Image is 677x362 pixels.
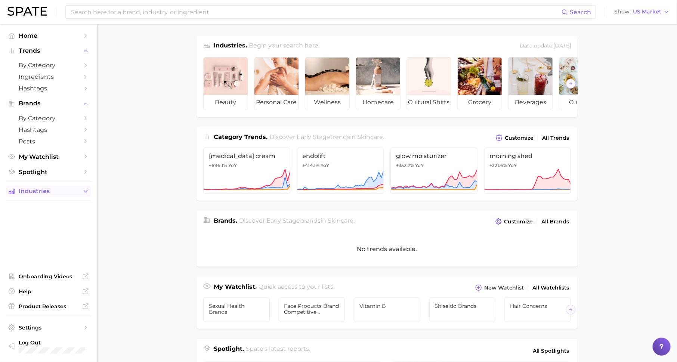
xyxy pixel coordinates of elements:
[214,282,257,293] h1: My Watchlist.
[484,148,571,194] a: morning shed+321.6% YoY
[305,57,350,110] a: wellness
[214,344,244,357] h1: Spotlight.
[559,95,603,110] span: culinary
[566,305,576,315] button: Scroll Right
[429,297,496,322] a: Shiseido Brands
[209,152,285,160] span: [MEDICAL_DATA] cream
[6,83,91,94] a: Hashtags
[19,32,78,39] span: Home
[321,163,330,168] span: YoY
[6,112,91,124] a: by Category
[303,163,320,168] span: +414.1%
[390,148,477,194] a: glow moisturizer+352.7% YoY
[531,283,571,293] a: All Watchlists
[6,30,91,41] a: Home
[510,303,565,309] span: Hair Concerns
[214,133,268,140] span: Category Trends .
[19,288,78,295] span: Help
[6,71,91,83] a: Ingredients
[19,115,78,122] span: by Category
[214,41,247,51] h1: Industries.
[6,124,91,136] a: Hashtags
[19,303,78,310] span: Product Releases
[359,303,415,309] span: Vitamin B
[6,286,91,297] a: Help
[204,95,248,110] span: beauty
[356,95,400,110] span: homecare
[228,163,237,168] span: YoY
[19,73,78,80] span: Ingredients
[358,133,383,140] span: skincare
[209,303,264,315] span: sexual health brands
[239,217,355,224] span: Discover Early Stage brands in .
[203,57,248,110] a: beauty
[6,271,91,282] a: Onboarding Videos
[354,297,420,322] a: Vitamin B
[19,339,85,346] span: Log Out
[203,297,270,322] a: sexual health brands
[540,217,571,227] a: All Brands
[19,273,78,280] span: Onboarding Videos
[328,217,354,224] span: skincare
[214,217,237,224] span: Brands .
[209,163,227,168] span: +696.1%
[542,135,569,141] span: All Trends
[6,98,91,109] button: Brands
[612,7,671,17] button: ShowUS Market
[19,138,78,145] span: Posts
[493,216,535,227] button: Customize
[633,10,661,14] span: US Market
[19,62,78,69] span: by Category
[70,6,562,18] input: Search here for a brand, industry, or ingredient
[570,9,591,16] span: Search
[6,59,91,71] a: by Category
[540,133,571,143] a: All Trends
[457,57,502,110] a: grocery
[203,148,290,194] a: [MEDICAL_DATA] cream+696.1% YoY
[246,344,310,357] h2: Spate's latest reports.
[254,57,299,110] a: personal care
[508,163,517,168] span: YoY
[508,95,553,110] span: beverages
[6,166,91,178] a: Spotlight
[494,133,535,143] button: Customize
[566,79,576,89] button: Scroll Right
[559,57,604,110] a: culinary
[6,322,91,333] a: Settings
[458,95,502,110] span: grocery
[504,297,571,322] a: Hair Concerns
[6,151,91,163] a: My Watchlist
[19,100,78,107] span: Brands
[614,10,631,14] span: Show
[254,95,299,110] span: personal care
[490,163,507,168] span: +321.6%
[19,168,78,176] span: Spotlight
[396,152,472,160] span: glow moisturizer
[6,45,91,56] button: Trends
[473,282,526,293] button: New Watchlist
[19,324,78,331] span: Settings
[6,301,91,312] a: Product Releases
[520,41,571,51] div: Data update: [DATE]
[19,153,78,160] span: My Watchlist
[279,297,345,322] a: Face products Brand Competitive Analysis
[396,163,414,168] span: +352.7%
[259,282,335,293] h2: Quick access to your lists.
[435,303,490,309] span: Shiseido Brands
[407,95,451,110] span: cultural shifts
[297,148,384,194] a: endolift+414.1% YoY
[197,231,578,267] div: No trends available.
[415,163,424,168] span: YoY
[303,152,378,160] span: endolift
[305,95,349,110] span: wellness
[19,47,78,54] span: Trends
[7,7,47,16] img: SPATE
[541,219,569,225] span: All Brands
[406,57,451,110] a: cultural shifts
[531,344,571,357] a: All Spotlights
[6,136,91,147] a: Posts
[508,57,553,110] a: beverages
[6,186,91,197] button: Industries
[19,85,78,92] span: Hashtags
[533,346,569,355] span: All Spotlights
